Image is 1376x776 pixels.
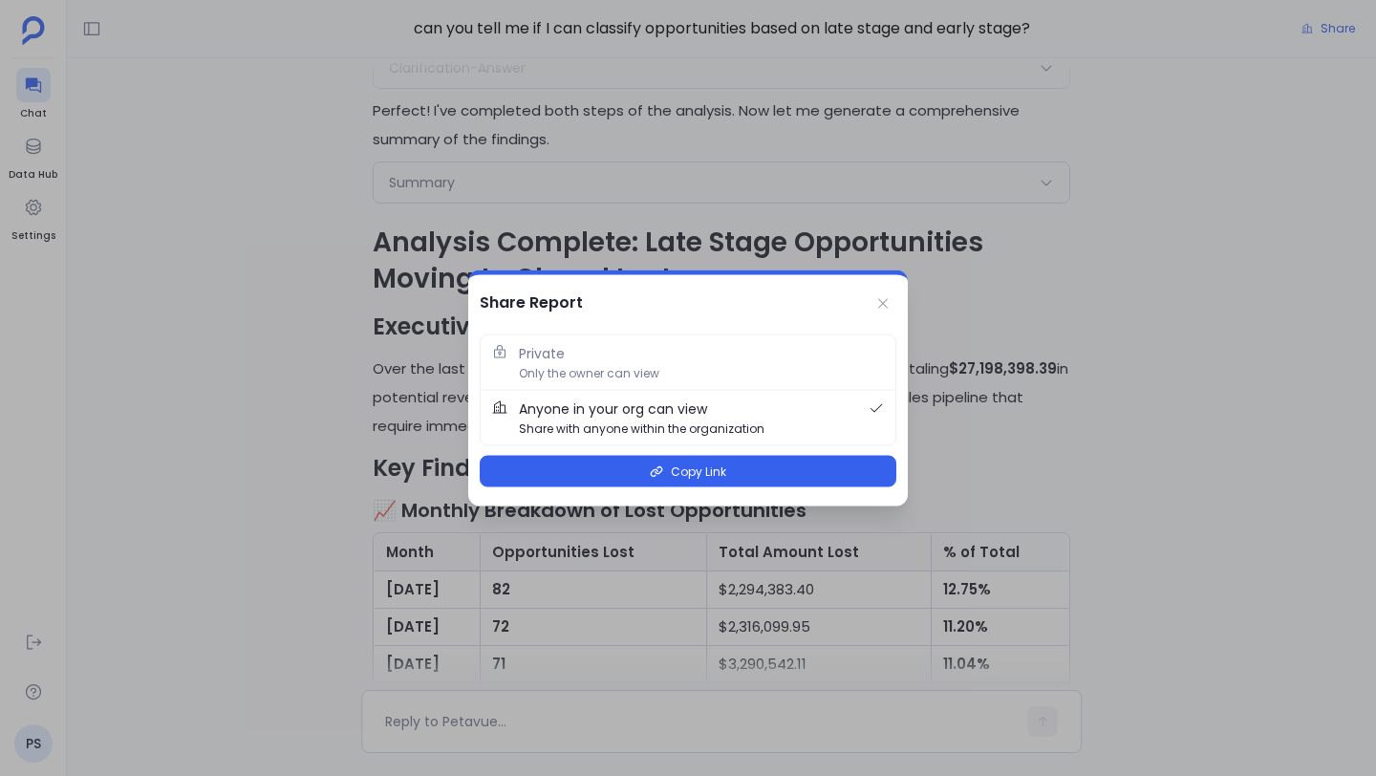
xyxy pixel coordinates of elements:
span: Private [519,343,565,364]
span: Anyone in your org can view [519,399,707,420]
span: Share with anyone within the organization [519,420,764,438]
span: Only the owner can view [519,364,659,382]
h2: Share Report [480,291,583,315]
button: Copy Link [480,456,896,487]
button: PrivateOnly the owner can view [481,335,895,390]
button: Anyone in your org can viewShare with anyone within the organization [481,391,895,445]
span: Copy Link [671,463,726,481]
